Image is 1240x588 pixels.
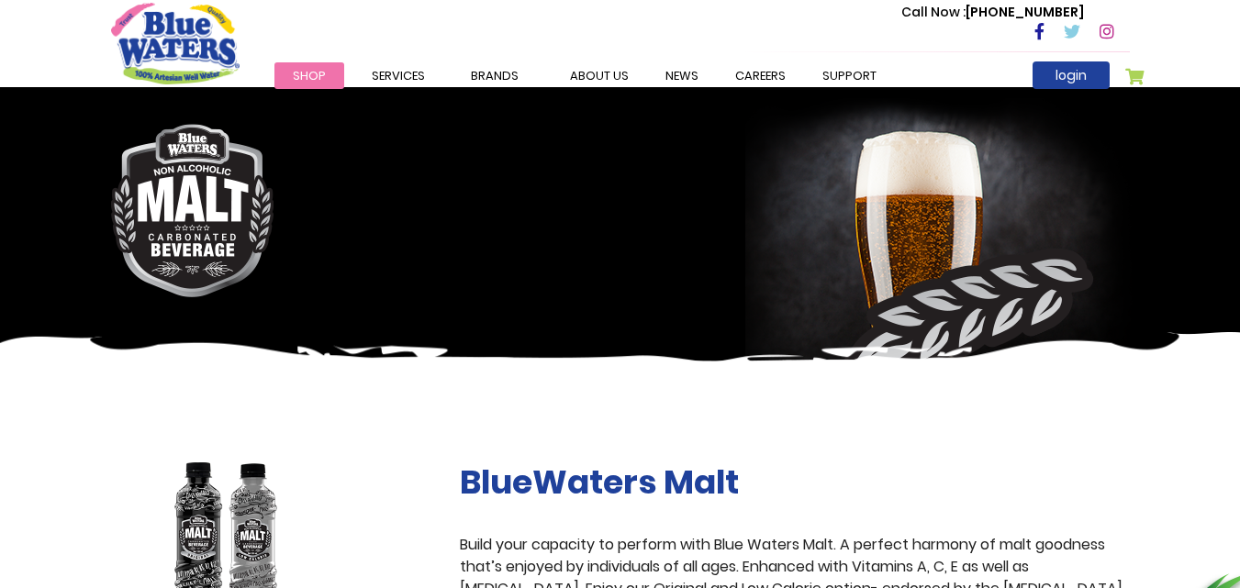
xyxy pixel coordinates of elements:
span: Call Now : [901,3,966,21]
h2: BlueWaters Malt [460,462,1130,502]
a: store logo [111,3,240,83]
span: Services [372,67,425,84]
p: [PHONE_NUMBER] [901,3,1084,22]
img: malt-banner-right.png [745,96,1144,414]
a: News [647,62,717,89]
a: careers [717,62,804,89]
a: login [1033,61,1110,89]
a: about us [552,62,647,89]
span: Shop [293,67,326,84]
img: malt-logo.png [111,124,274,297]
span: Brands [471,67,519,84]
a: support [804,62,895,89]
